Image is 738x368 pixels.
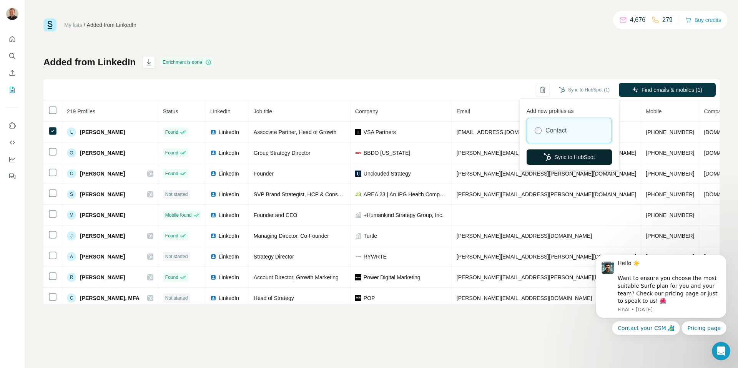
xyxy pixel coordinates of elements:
iframe: Intercom live chat [712,342,730,360]
p: Add new profiles as [527,104,612,115]
div: M [67,211,76,220]
button: Use Surfe on LinkedIn [6,119,18,133]
div: Added from LinkedIn [87,21,136,29]
span: Associate Partner, Head of Growth [254,129,337,135]
span: Turtle [364,232,377,240]
span: Found [165,149,178,156]
button: Feedback [6,169,18,183]
img: LinkedIn logo [210,212,216,218]
img: LinkedIn logo [210,233,216,239]
img: company-logo [355,274,361,280]
div: C [67,293,76,303]
img: company-logo [355,255,361,258]
img: company-logo [355,150,361,156]
span: Status [163,108,178,114]
span: Group Strategy Director [254,150,311,156]
span: 219 Profiles [67,108,95,114]
span: Found [165,232,178,239]
span: Power Digital Marketing [364,274,421,281]
button: Use Surfe API [6,136,18,149]
span: VSA Partners [364,128,396,136]
span: RYWRTE [364,253,387,260]
span: [PHONE_NUMBER] [646,191,694,197]
span: LinkedIn [219,128,239,136]
div: J [67,231,76,240]
span: LinkedIn [219,253,239,260]
span: Not started [165,253,188,260]
span: [PHONE_NUMBER] [646,171,694,177]
span: LinkedIn [219,170,239,177]
button: Enrich CSV [6,66,18,80]
button: Find emails & mobiles (1) [619,83,716,97]
img: company-logo [355,295,361,301]
span: LinkedIn [219,294,239,302]
span: BBDO [US_STATE] [364,149,411,157]
button: Quick start [6,32,18,46]
button: Sync to HubSpot [527,149,612,165]
span: AREA 23 | An IPG Health Company [364,191,447,198]
span: Find emails & mobiles (1) [642,86,702,94]
span: Job title [254,108,272,114]
div: R [67,273,76,282]
span: LinkedIn [219,191,239,198]
div: A [67,252,76,261]
span: [PERSON_NAME][EMAIL_ADDRESS][PERSON_NAME][DOMAIN_NAME] [457,274,637,280]
span: [PERSON_NAME][EMAIL_ADDRESS][DOMAIN_NAME] [457,233,592,239]
img: company-logo [355,191,361,197]
span: [PERSON_NAME][EMAIL_ADDRESS][DOMAIN_NAME] [457,295,592,301]
span: Found [165,274,178,281]
span: [PERSON_NAME] [80,170,125,177]
img: company-logo [355,129,361,135]
span: [EMAIL_ADDRESS][DOMAIN_NAME] [457,129,548,135]
button: Search [6,49,18,63]
span: [PERSON_NAME] [80,191,125,198]
span: [PERSON_NAME][EMAIL_ADDRESS][PERSON_NAME][DOMAIN_NAME] [457,171,637,177]
img: LinkedIn logo [210,150,216,156]
iframe: Intercom notifications message [584,229,738,347]
img: Avatar [6,8,18,20]
p: 279 [662,15,673,25]
img: LinkedIn logo [210,274,216,280]
span: Found [165,170,178,177]
span: [PERSON_NAME] [80,232,125,240]
span: SVP Brand Strategist, HCP & Consumer [254,191,350,197]
span: Email [457,108,470,114]
button: Sync to HubSpot (1) [553,84,615,96]
span: Founder [254,171,274,177]
button: My lists [6,83,18,97]
span: Strategy Director [254,254,294,260]
span: LinkedIn [219,232,239,240]
span: Head of Strategy [254,295,294,301]
span: Not started [165,295,188,302]
span: [PERSON_NAME][EMAIL_ADDRESS][PERSON_NAME][DOMAIN_NAME] [457,150,637,156]
span: Unclouded Strategy [364,170,411,177]
div: Enrichment is done [160,58,214,67]
span: POP [364,294,375,302]
span: [PERSON_NAME] [80,253,125,260]
span: [PERSON_NAME] [80,149,125,157]
span: [PERSON_NAME], MFA [80,294,140,302]
span: [PERSON_NAME] [80,211,125,219]
li: / [84,21,85,29]
span: LinkedIn [219,211,239,219]
span: +Humankind Strategy Group, Inc. [364,211,444,219]
span: Founder and CEO [254,212,298,218]
label: Contact [545,126,567,135]
span: [PERSON_NAME] [80,274,125,281]
div: S [67,190,76,199]
img: Surfe Logo [43,18,57,31]
span: LinkedIn [210,108,231,114]
a: My lists [64,22,82,28]
button: Dashboard [6,153,18,166]
div: C [67,169,76,178]
img: LinkedIn logo [210,191,216,197]
span: [PHONE_NUMBER] [646,150,694,156]
span: Found [165,129,178,136]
